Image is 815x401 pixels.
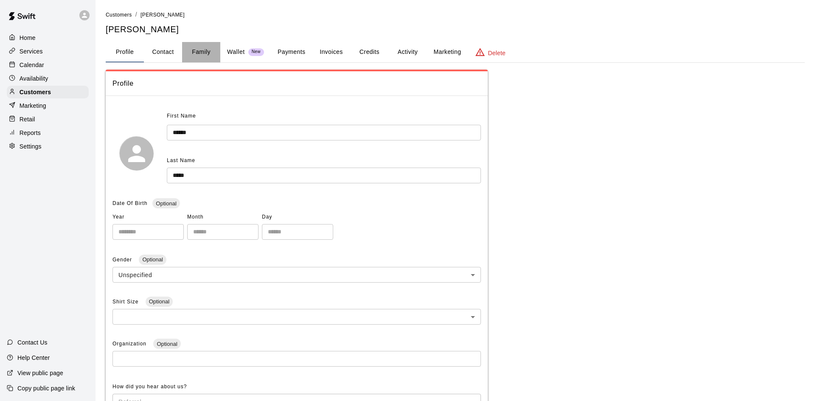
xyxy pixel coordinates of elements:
[20,88,51,96] p: Customers
[106,42,805,62] div: basic tabs example
[167,157,195,163] span: Last Name
[248,49,264,55] span: New
[227,48,245,56] p: Wallet
[312,42,350,62] button: Invoices
[141,12,185,18] span: [PERSON_NAME]
[7,140,89,153] a: Settings
[262,210,333,224] span: Day
[182,42,220,62] button: Family
[106,12,132,18] span: Customers
[106,42,144,62] button: Profile
[7,86,89,98] a: Customers
[17,338,48,347] p: Contact Us
[152,200,180,207] span: Optional
[20,34,36,42] p: Home
[112,210,184,224] span: Year
[135,10,137,19] li: /
[7,72,89,85] a: Availability
[112,200,147,206] span: Date Of Birth
[388,42,427,62] button: Activity
[112,78,481,89] span: Profile
[187,210,259,224] span: Month
[427,42,468,62] button: Marketing
[7,113,89,126] a: Retail
[112,341,148,347] span: Organization
[20,115,35,123] p: Retail
[17,353,50,362] p: Help Center
[7,59,89,71] a: Calendar
[153,341,180,347] span: Optional
[106,10,805,20] nav: breadcrumb
[271,42,312,62] button: Payments
[112,299,141,305] span: Shirt Size
[20,101,46,110] p: Marketing
[7,45,89,58] a: Services
[20,61,44,69] p: Calendar
[7,126,89,139] a: Reports
[350,42,388,62] button: Credits
[488,49,506,57] p: Delete
[106,24,805,35] h5: [PERSON_NAME]
[17,369,63,377] p: View public page
[20,142,42,151] p: Settings
[167,109,196,123] span: First Name
[139,256,166,263] span: Optional
[106,11,132,18] a: Customers
[112,257,134,263] span: Gender
[144,42,182,62] button: Contact
[7,31,89,44] a: Home
[112,267,481,283] div: Unspecified
[20,129,41,137] p: Reports
[20,74,48,83] p: Availability
[112,384,187,390] span: How did you hear about us?
[17,384,75,393] p: Copy public page link
[7,99,89,112] a: Marketing
[20,47,43,56] p: Services
[146,298,173,305] span: Optional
